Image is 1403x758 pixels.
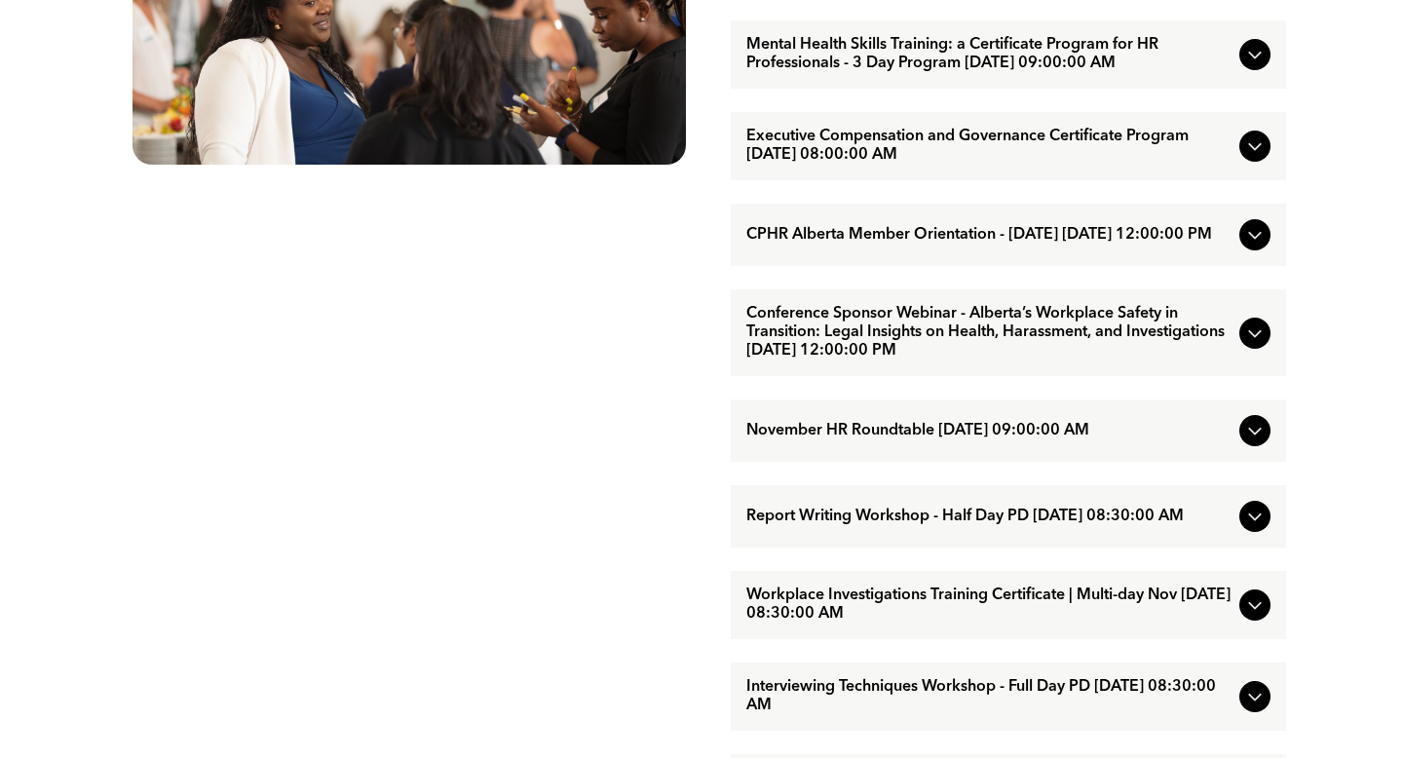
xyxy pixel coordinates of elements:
span: CPHR Alberta Member Orientation - [DATE] [DATE] 12:00:00 PM [746,226,1232,245]
span: Conference Sponsor Webinar - Alberta’s Workplace Safety in Transition: Legal Insights on Health, ... [746,305,1232,360]
span: Interviewing Techniques Workshop - Full Day PD [DATE] 08:30:00 AM [746,678,1232,715]
span: Report Writing Workshop - Half Day PD [DATE] 08:30:00 AM [746,508,1232,526]
span: Executive Compensation and Governance Certificate Program [DATE] 08:00:00 AM [746,128,1232,165]
span: Mental Health Skills Training: a Certificate Program for HR Professionals - 3 Day Program [DATE] ... [746,36,1232,73]
span: Workplace Investigations Training Certificate | Multi-day Nov [DATE] 08:30:00 AM [746,587,1232,624]
span: November HR Roundtable [DATE] 09:00:00 AM [746,422,1232,440]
